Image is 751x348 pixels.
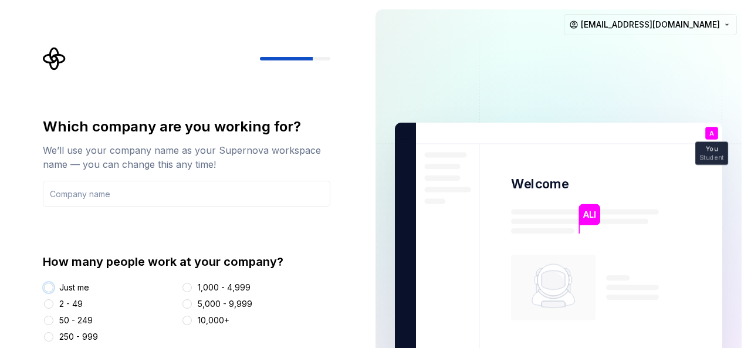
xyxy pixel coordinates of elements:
p: ALI [583,208,596,221]
div: Just me [59,282,89,293]
span: [EMAIL_ADDRESS][DOMAIN_NAME] [581,19,720,31]
div: 2 - 49 [59,298,83,310]
div: 5,000 - 9,999 [198,298,252,310]
input: Company name [43,181,330,207]
p: Student [699,154,723,161]
button: [EMAIL_ADDRESS][DOMAIN_NAME] [564,14,737,35]
div: Which company are you working for? [43,117,330,136]
div: 1,000 - 4,999 [198,282,251,293]
svg: Supernova Logo [43,47,66,70]
div: How many people work at your company? [43,254,330,270]
div: We’ll use your company name as your Supernova workspace name — you can change this any time! [43,143,330,171]
div: 10,000+ [198,315,229,326]
div: 50 - 249 [59,315,93,326]
p: You [706,146,718,153]
div: 250 - 999 [59,331,98,343]
p: A [709,130,714,137]
p: Welcome [511,175,569,192]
